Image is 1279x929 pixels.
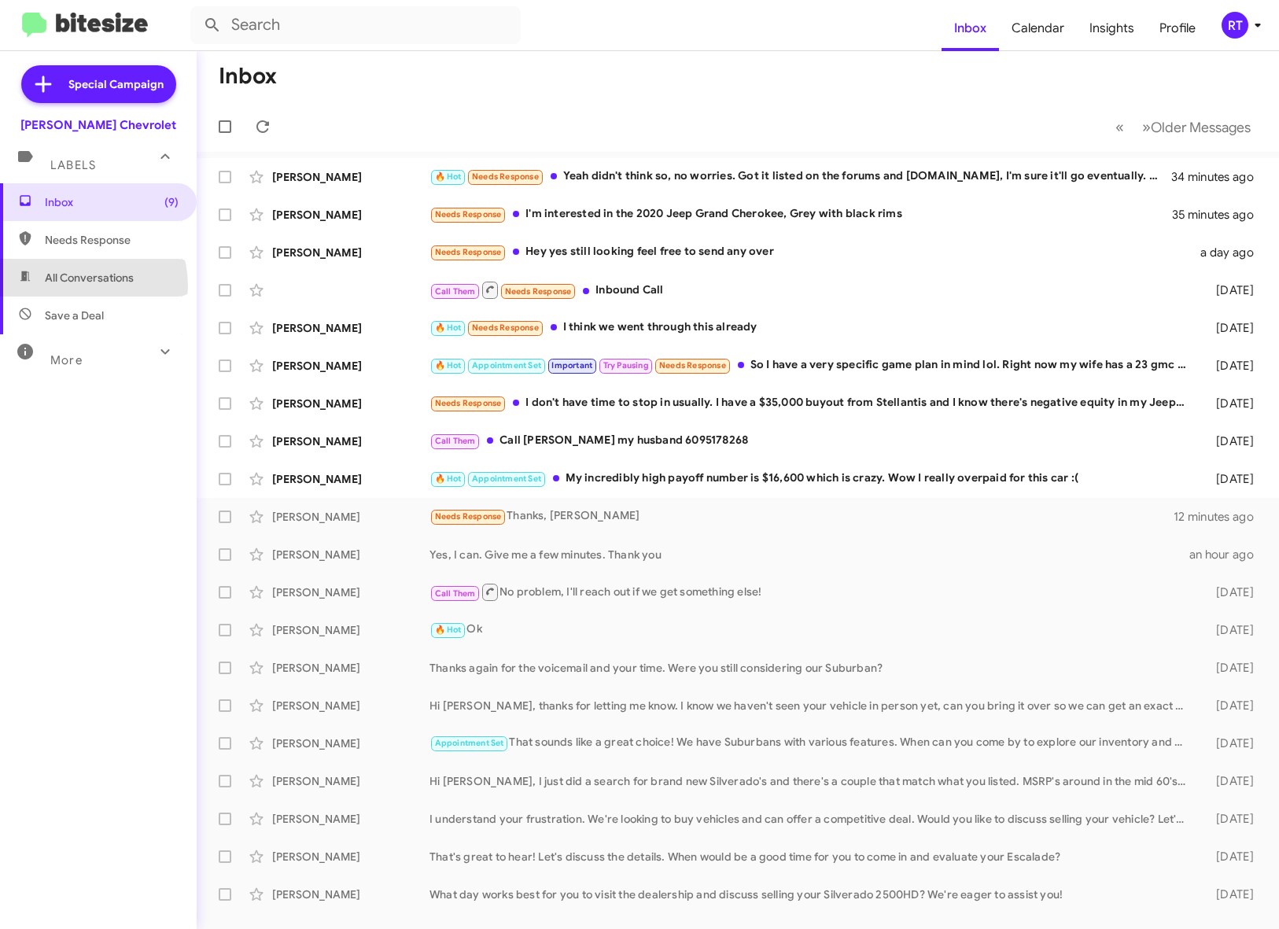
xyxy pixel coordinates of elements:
[1195,358,1266,374] div: [DATE]
[1195,887,1266,902] div: [DATE]
[272,698,429,713] div: [PERSON_NAME]
[435,511,502,522] span: Needs Response
[429,168,1172,186] div: Yeah didn't think so, no worries. Got it listed on the forums and [DOMAIN_NAME], I'm sure it'll g...
[435,209,502,219] span: Needs Response
[272,887,429,902] div: [PERSON_NAME]
[1195,660,1266,676] div: [DATE]
[429,205,1172,223] div: I'm interested in the 2020 Jeep Grand Cherokee, Grey with black rims
[45,194,179,210] span: Inbox
[1195,245,1266,260] div: a day ago
[1195,584,1266,600] div: [DATE]
[272,509,429,525] div: [PERSON_NAME]
[435,436,476,446] span: Call Them
[1107,111,1260,143] nav: Page navigation example
[429,432,1195,450] div: Call [PERSON_NAME] my husband 6095178268
[1195,773,1266,789] div: [DATE]
[1174,509,1266,525] div: 12 minutes ago
[50,353,83,367] span: More
[659,360,726,370] span: Needs Response
[505,286,572,297] span: Needs Response
[429,621,1195,639] div: Ok
[1195,849,1266,864] div: [DATE]
[272,811,429,827] div: [PERSON_NAME]
[272,849,429,864] div: [PERSON_NAME]
[472,474,541,484] span: Appointment Set
[429,698,1195,713] div: Hi [PERSON_NAME], thanks for letting me know. I know we haven't seen your vehicle in person yet, ...
[429,849,1195,864] div: That's great to hear! Let's discuss the details. When would be a good time for you to come in and...
[1195,698,1266,713] div: [DATE]
[272,169,429,185] div: [PERSON_NAME]
[435,247,502,257] span: Needs Response
[50,158,96,172] span: Labels
[1147,6,1208,51] a: Profile
[1195,433,1266,449] div: [DATE]
[20,117,176,133] div: [PERSON_NAME] Chevrolet
[472,171,539,182] span: Needs Response
[429,394,1195,412] div: I don't have time to stop in usually. I have a $35,000 buyout from Stellantis and I know there's ...
[429,243,1195,261] div: Hey yes still looking feel free to send any over
[272,660,429,676] div: [PERSON_NAME]
[429,773,1195,789] div: Hi [PERSON_NAME], I just did a search for brand new Silverado's and there's a couple that match w...
[272,735,429,751] div: [PERSON_NAME]
[1195,811,1266,827] div: [DATE]
[429,470,1195,488] div: My incredibly high payoff number is $16,600 which is crazy. Wow I really overpaid for this car :(
[272,584,429,600] div: [PERSON_NAME]
[190,6,521,44] input: Search
[272,320,429,336] div: [PERSON_NAME]
[21,65,176,103] a: Special Campaign
[435,738,504,748] span: Appointment Set
[435,398,502,408] span: Needs Response
[272,433,429,449] div: [PERSON_NAME]
[219,64,277,89] h1: Inbox
[429,280,1195,300] div: Inbound Call
[1208,12,1262,39] button: RT
[45,270,134,286] span: All Conversations
[435,625,462,635] span: 🔥 Hot
[1195,320,1266,336] div: [DATE]
[429,547,1189,562] div: Yes, I can. Give me a few minutes. Thank you
[1172,169,1266,185] div: 34 minutes ago
[435,286,476,297] span: Call Them
[1195,282,1266,298] div: [DATE]
[1195,735,1266,751] div: [DATE]
[429,319,1195,337] div: I think we went through this already
[1172,207,1266,223] div: 35 minutes ago
[429,734,1195,752] div: That sounds like a great choice! We have Suburbans with various features. When can you come by to...
[272,358,429,374] div: [PERSON_NAME]
[435,360,462,370] span: 🔥 Hot
[1142,117,1151,137] span: »
[272,207,429,223] div: [PERSON_NAME]
[472,360,541,370] span: Appointment Set
[1195,622,1266,638] div: [DATE]
[429,507,1174,525] div: Thanks, [PERSON_NAME]
[164,194,179,210] span: (9)
[1151,119,1251,136] span: Older Messages
[472,323,539,333] span: Needs Response
[429,660,1195,676] div: Thanks again for the voicemail and your time. Were you still considering our Suburban?
[272,245,429,260] div: [PERSON_NAME]
[551,360,592,370] span: Important
[1115,117,1124,137] span: «
[272,396,429,411] div: [PERSON_NAME]
[435,171,462,182] span: 🔥 Hot
[603,360,649,370] span: Try Pausing
[429,356,1195,374] div: So I have a very specific game plan in mind lol. Right now my wife has a 23 gmc Acadia lease of $...
[429,582,1195,602] div: No problem, I'll reach out if we get something else!
[1133,111,1260,143] button: Next
[272,773,429,789] div: [PERSON_NAME]
[1195,396,1266,411] div: [DATE]
[68,76,164,92] span: Special Campaign
[942,6,999,51] a: Inbox
[1077,6,1147,51] a: Insights
[999,6,1077,51] span: Calendar
[435,588,476,599] span: Call Them
[429,811,1195,827] div: I understand your frustration. We're looking to buy vehicles and can offer a competitive deal. Wo...
[1189,547,1266,562] div: an hour ago
[435,323,462,333] span: 🔥 Hot
[45,308,104,323] span: Save a Deal
[1222,12,1248,39] div: RT
[1195,471,1266,487] div: [DATE]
